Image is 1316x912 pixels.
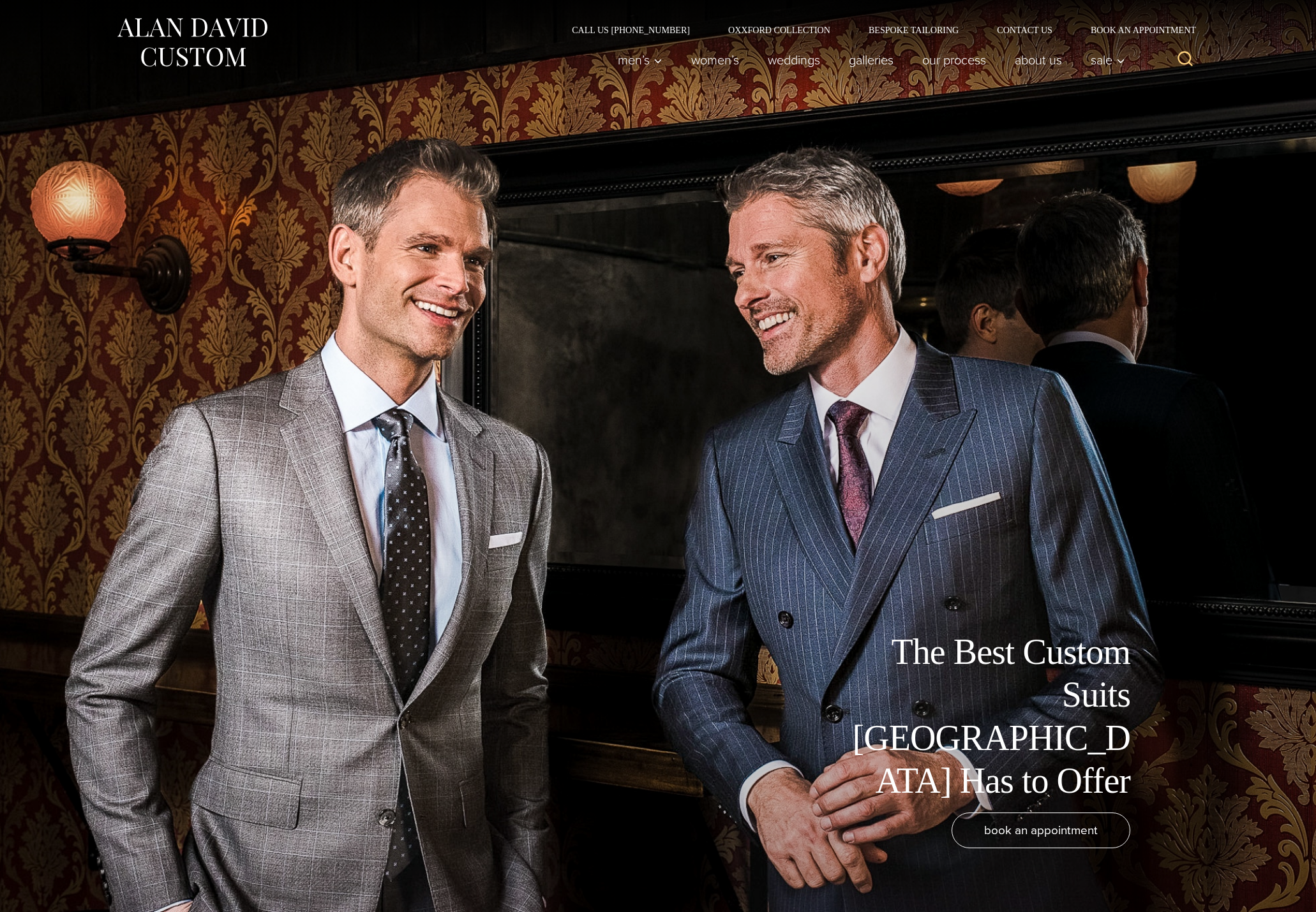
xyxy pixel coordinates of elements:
a: weddings [754,47,835,73]
a: About Us [1001,47,1077,73]
a: Book an Appointment [1072,26,1200,34]
nav: Primary Navigation [604,47,1132,73]
span: Men’s [618,54,662,66]
a: Women’s [677,47,754,73]
a: Oxxford Collection [709,26,849,34]
a: Our Process [908,47,1001,73]
a: Bespoke Tailoring [849,26,978,34]
nav: Secondary Navigation [553,26,1200,34]
a: book an appointment [952,813,1130,848]
a: Contact Us [978,26,1072,34]
a: Galleries [835,47,908,73]
button: View Search Form [1170,45,1200,75]
img: Alan David Custom [116,14,269,71]
h1: The Best Custom Suits [GEOGRAPHIC_DATA] Has to Offer [843,631,1130,802]
a: Call Us [PHONE_NUMBER] [553,26,709,34]
span: book an appointment [984,821,1098,839]
span: Sale [1091,54,1125,66]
